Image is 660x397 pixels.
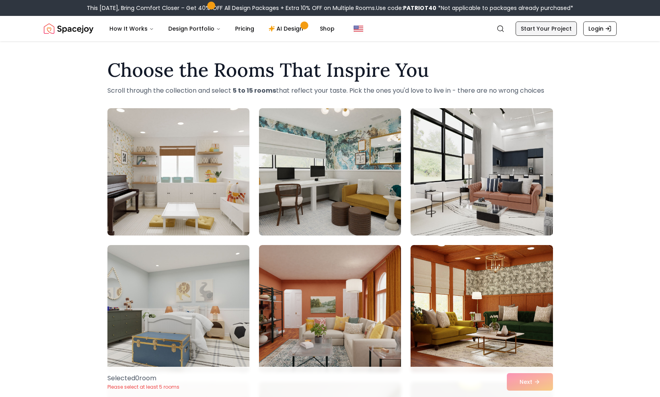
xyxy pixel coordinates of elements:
p: Selected 0 room [107,374,179,383]
a: AI Design [262,21,312,37]
img: Spacejoy Logo [44,21,93,37]
div: This [DATE], Bring Comfort Closer – Get 40% OFF All Design Packages + Extra 10% OFF on Multiple R... [87,4,573,12]
p: Please select at least 5 rooms [107,384,179,390]
img: United States [354,24,363,33]
b: PATRIOT40 [403,4,436,12]
img: Room room-4 [107,245,249,372]
a: Start Your Project [516,21,577,36]
h1: Choose the Rooms That Inspire You [107,60,553,80]
a: Pricing [229,21,261,37]
nav: Global [44,16,617,41]
a: Spacejoy [44,21,93,37]
button: How It Works [103,21,160,37]
a: Shop [313,21,341,37]
p: Scroll through the collection and select that reflect your taste. Pick the ones you'd love to liv... [107,86,553,95]
img: Room room-2 [259,108,401,235]
img: Room room-3 [411,108,553,235]
a: Login [583,21,617,36]
span: Use code: [376,4,436,12]
nav: Main [103,21,341,37]
img: Room room-5 [259,245,401,372]
img: Room room-1 [107,108,249,235]
span: *Not applicable to packages already purchased* [436,4,573,12]
strong: 5 to 15 rooms [233,86,276,95]
img: Room room-6 [411,245,553,372]
button: Design Portfolio [162,21,227,37]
